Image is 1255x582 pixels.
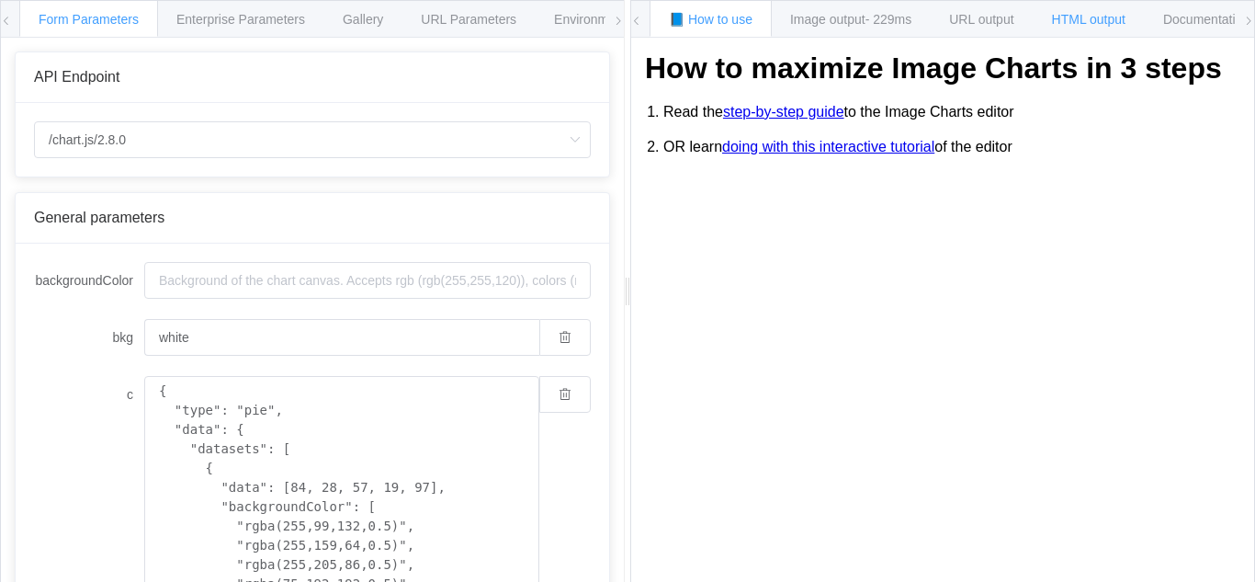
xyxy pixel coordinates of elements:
span: 📘 How to use [669,12,752,27]
input: Background of the chart canvas. Accepts rgb (rgb(255,255,120)), colors (red), and url-encoded hex... [144,319,539,356]
label: backgroundColor [34,262,144,299]
input: Background of the chart canvas. Accepts rgb (rgb(255,255,120)), colors (red), and url-encoded hex... [144,262,591,299]
span: Image output [790,12,911,27]
a: step-by-step guide [723,104,844,120]
label: c [34,376,144,413]
span: Form Parameters [39,12,139,27]
li: Read the to the Image Charts editor [663,95,1240,130]
span: Enterprise Parameters [176,12,305,27]
h1: How to maximize Image Charts in 3 steps [645,51,1240,86]
span: HTML output [1052,12,1125,27]
span: - 229ms [865,12,912,27]
input: Select [34,121,591,158]
li: OR learn of the editor [663,130,1240,165]
span: API Endpoint [34,69,119,85]
a: doing with this interactive tutorial [722,139,934,155]
span: URL Parameters [421,12,516,27]
span: Gallery [343,12,383,27]
span: General parameters [34,210,164,225]
span: URL output [949,12,1013,27]
span: Documentation [1163,12,1249,27]
span: Environments [554,12,633,27]
label: bkg [34,319,144,356]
